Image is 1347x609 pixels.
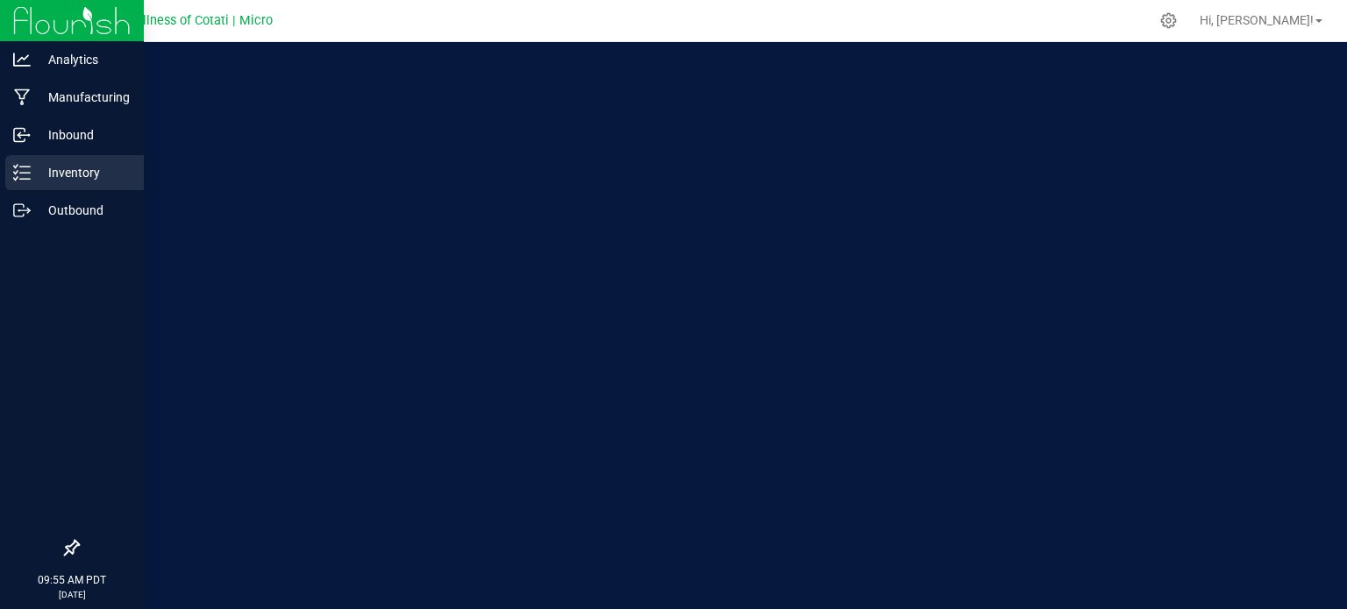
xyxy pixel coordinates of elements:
inline-svg: Analytics [13,51,31,68]
span: Mercy Wellness of Cotati | Micro [85,13,273,28]
p: 09:55 AM PDT [8,572,136,588]
inline-svg: Inventory [13,164,31,181]
inline-svg: Manufacturing [13,89,31,106]
p: Analytics [31,49,136,70]
p: Inventory [31,162,136,183]
p: [DATE] [8,588,136,601]
inline-svg: Inbound [13,126,31,144]
span: 1 [7,2,14,18]
p: Inbound [31,124,136,145]
span: Hi, [PERSON_NAME]! [1200,13,1314,27]
inline-svg: Outbound [13,202,31,219]
div: Manage settings [1158,12,1180,29]
p: Outbound [31,200,136,221]
p: Manufacturing [31,87,136,108]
